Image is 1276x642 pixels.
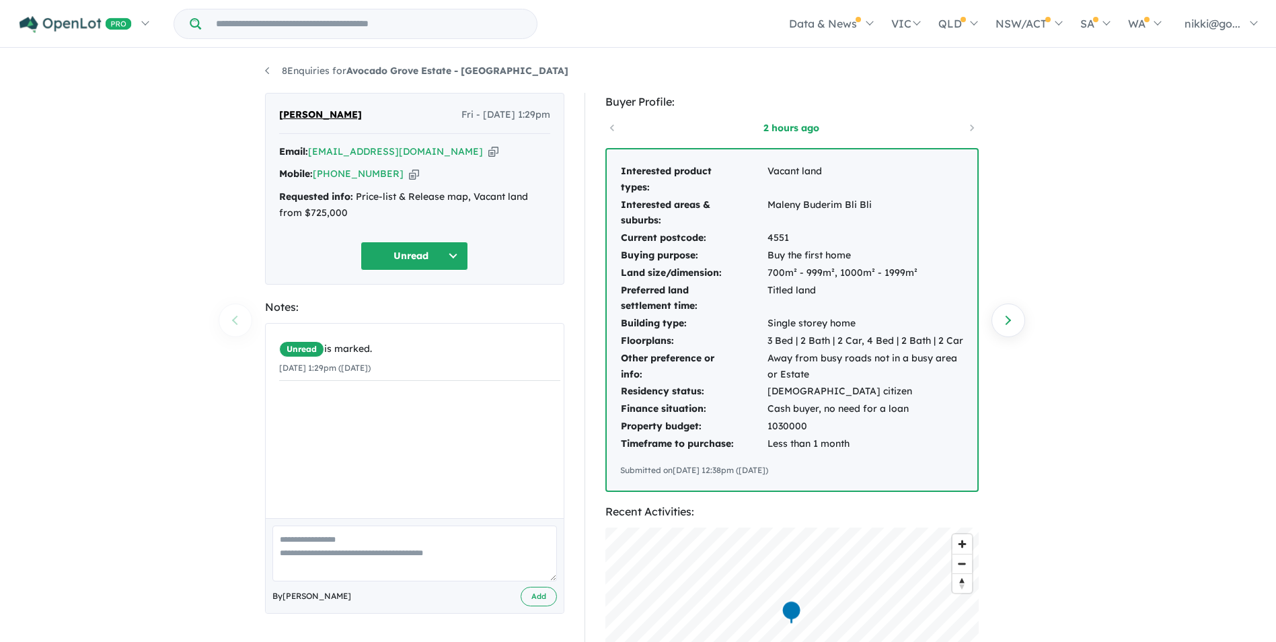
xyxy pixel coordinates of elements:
button: Zoom out [952,554,972,573]
span: nikki@go... [1185,17,1240,30]
span: By [PERSON_NAME] [272,590,351,603]
td: 1030000 [767,418,964,435]
span: [PERSON_NAME] [279,107,362,123]
div: Notes: [265,298,564,316]
span: Unread [279,341,324,357]
td: Timeframe to purchase: [620,435,767,453]
td: 4551 [767,229,964,247]
td: Land size/dimension: [620,264,767,282]
td: Current postcode: [620,229,767,247]
a: 8Enquiries forAvocado Grove Estate - [GEOGRAPHIC_DATA] [265,65,568,77]
div: Submitted on [DATE] 12:38pm ([DATE]) [620,464,964,477]
td: Interested product types: [620,163,767,197]
td: 700m² - 999m², 1000m² - 1999m² [767,264,964,282]
td: Preferred land settlement time: [620,282,767,316]
button: Copy [488,145,498,159]
td: Titled land [767,282,964,316]
td: Building type: [620,315,767,332]
div: Price-list & Release map, Vacant land from $725,000 [279,189,550,221]
button: Copy [409,167,419,181]
strong: Mobile: [279,168,313,180]
td: Other preference or info: [620,350,767,384]
td: Less than 1 month [767,435,964,453]
td: Buy the first home [767,247,964,264]
td: Interested areas & suburbs: [620,197,767,230]
strong: Email: [279,145,308,157]
div: Buyer Profile: [605,93,979,111]
td: Property budget: [620,418,767,435]
td: Floorplans: [620,332,767,350]
a: [PHONE_NUMBER] [313,168,404,180]
button: Add [521,587,557,606]
strong: Avocado Grove Estate - [GEOGRAPHIC_DATA] [346,65,568,77]
a: [EMAIL_ADDRESS][DOMAIN_NAME] [308,145,483,157]
td: Buying purpose: [620,247,767,264]
td: Finance situation: [620,400,767,418]
td: 3 Bed | 2 Bath | 2 Car, 4 Bed | 2 Bath | 2 Car [767,332,964,350]
small: [DATE] 1:29pm ([DATE]) [279,363,371,373]
td: Maleny Buderim Bli Bli [767,197,964,230]
td: Single storey home [767,315,964,332]
img: Openlot PRO Logo White [20,16,132,33]
span: Fri - [DATE] 1:29pm [461,107,550,123]
div: Map marker [781,600,801,625]
nav: breadcrumb [265,63,1012,79]
button: Zoom in [952,534,972,554]
td: Residency status: [620,383,767,400]
div: is marked. [279,341,560,357]
button: Reset bearing to north [952,573,972,593]
div: Recent Activities: [605,503,979,521]
span: Reset bearing to north [952,574,972,593]
button: Unread [361,242,468,271]
td: Away from busy roads not in a busy area or Estate [767,350,964,384]
td: Vacant land [767,163,964,197]
input: Try estate name, suburb, builder or developer [204,9,534,38]
td: [DEMOGRAPHIC_DATA] citizen [767,383,964,400]
strong: Requested info: [279,190,353,203]
a: 2 hours ago [735,121,849,135]
td: Cash buyer, no need for a loan [767,400,964,418]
